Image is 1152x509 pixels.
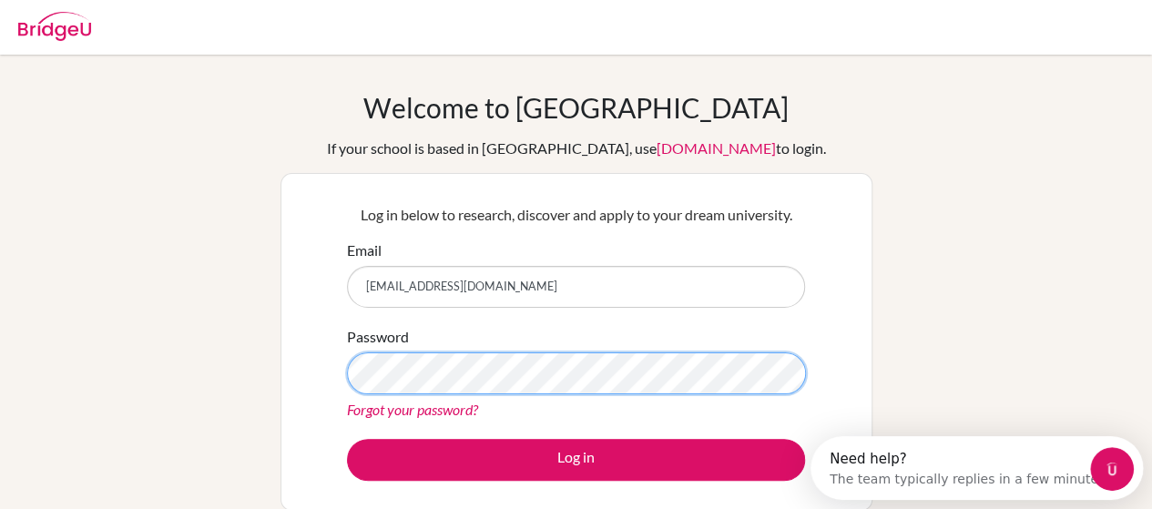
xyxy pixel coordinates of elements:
button: Log in [347,439,805,481]
label: Email [347,239,382,261]
label: Password [347,326,409,348]
img: Bridge-U [18,12,91,41]
h1: Welcome to [GEOGRAPHIC_DATA] [363,91,789,124]
a: [DOMAIN_NAME] [657,139,776,157]
iframe: Intercom live chat [1090,447,1134,491]
a: Forgot your password? [347,401,478,418]
div: If your school is based in [GEOGRAPHIC_DATA], use to login. [327,137,826,159]
div: Open Intercom Messenger [7,7,352,57]
div: The team typically replies in a few minutes. [19,30,299,49]
p: Log in below to research, discover and apply to your dream university. [347,204,805,226]
iframe: Intercom live chat discovery launcher [810,436,1143,500]
div: Need help? [19,15,299,30]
